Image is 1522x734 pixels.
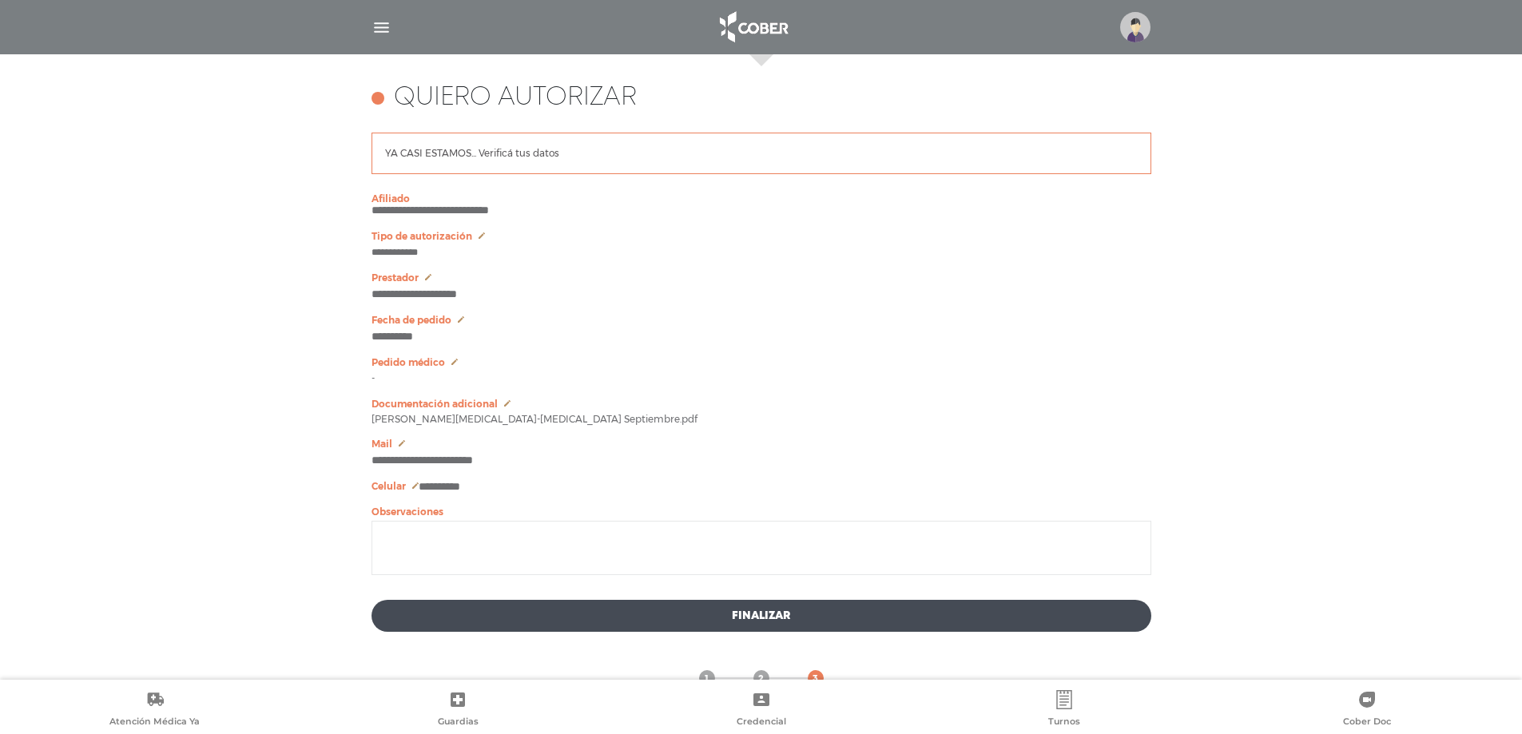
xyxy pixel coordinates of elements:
[813,672,818,686] span: 3
[1120,12,1150,42] img: profile-placeholder.svg
[372,438,392,450] span: Mail
[394,83,637,113] h4: Quiero autorizar
[711,8,795,46] img: logo_cober_home-white.png
[372,193,1151,204] p: Afiliado
[372,373,1151,384] p: -
[912,690,1215,731] a: Turnos
[306,690,609,731] a: Guardias
[372,272,419,284] span: Prestador
[737,716,786,730] span: Credencial
[610,690,912,731] a: Credencial
[372,18,391,38] img: Cober_menu-lines-white.svg
[1048,716,1080,730] span: Turnos
[372,481,406,492] span: Celular
[372,415,697,424] span: [PERSON_NAME][MEDICAL_DATA]-[MEDICAL_DATA] Septiembre.pdf
[109,716,200,730] span: Atención Médica Ya
[3,690,306,731] a: Atención Médica Ya
[372,506,1151,518] p: Observaciones
[705,672,709,686] span: 1
[1216,690,1519,731] a: Cober Doc
[699,670,715,686] a: 1
[438,716,479,730] span: Guardias
[372,399,498,410] span: Documentación adicional
[372,231,472,242] span: Tipo de autorización
[808,670,824,686] a: 3
[753,670,769,686] a: 2
[385,146,559,161] p: YA CASI ESTAMOS... Verificá tus datos
[372,315,451,326] span: Fecha de pedido
[758,672,764,686] span: 2
[372,357,445,368] span: Pedido médico
[372,600,1151,632] button: Finalizar
[1343,716,1391,730] span: Cober Doc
